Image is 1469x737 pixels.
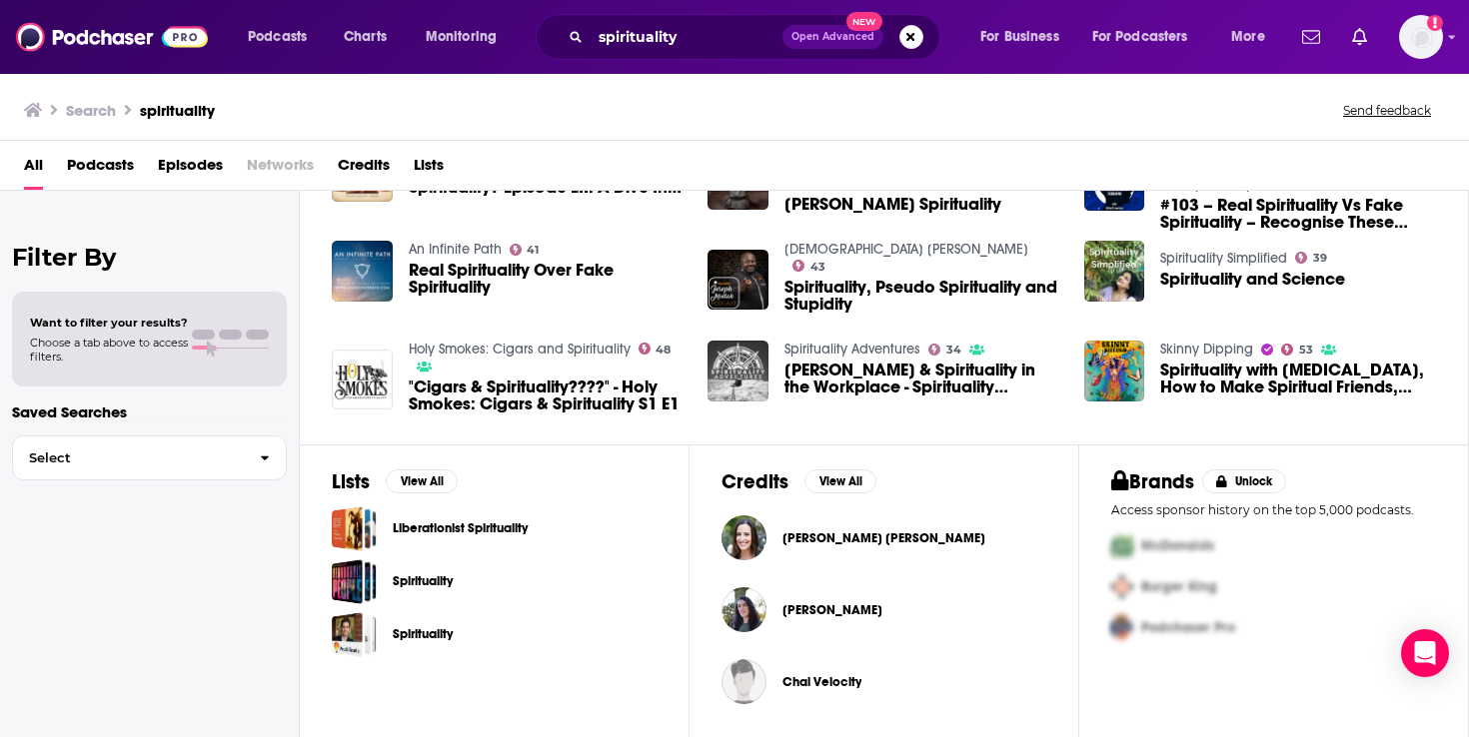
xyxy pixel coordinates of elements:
[426,23,497,51] span: Monitoring
[1281,344,1313,356] a: 53
[386,469,458,493] button: View All
[1202,469,1287,493] button: Unlock
[510,244,540,256] a: 41
[1399,15,1443,59] img: User Profile
[409,241,502,258] a: An Infinite Path
[158,149,223,190] span: Episodes
[784,241,1028,258] a: Apostle Joseph Mintah
[784,341,920,358] a: Spirituality Adventures
[66,101,116,120] h3: Search
[30,336,188,364] span: Choose a tab above to access filters.
[656,346,671,355] span: 48
[1141,619,1235,636] span: Podchaser Pro
[247,149,314,190] span: Networks
[1160,197,1436,231] a: #103 – Real Spirituality Vs Fake Spirituality – Recognise These Pitfalls?
[722,659,766,704] a: Chai Velocity
[409,378,685,412] a: "Cigars & Spirituality????" - Holy Smokes: Cigars & Spirituality S1 E1
[1111,469,1194,494] h2: Brands
[639,343,672,355] a: 48
[1103,525,1141,566] img: First Pro Logo
[782,602,882,618] span: [PERSON_NAME]
[966,21,1084,53] button: open menu
[1160,341,1253,358] a: Skinny Dipping
[782,674,861,690] a: Chai Velocity
[332,612,377,657] a: Spirituality
[784,362,1060,395] span: [PERSON_NAME] & Spirituality in the Workplace - Spirituality Adventures
[555,14,959,60] div: Search podcasts, credits, & more...
[784,279,1060,313] span: Spirituality, Pseudo Spirituality and Stupidity
[708,341,768,401] a: Andrew Potter & Spirituality in the Workplace - Spirituality Adventures
[1160,362,1436,395] a: Spirituality with ADHD, How to Make Spiritual Friends, Shame Within Spirituality and More! Spirit...
[1299,346,1313,355] span: 53
[393,517,528,539] a: Liberationist Spirituality
[782,530,985,546] a: J. Dana Trent
[1160,271,1345,288] a: Spirituality and Science
[24,149,43,190] a: All
[1399,15,1443,59] span: Logged in as rpendrick
[722,469,788,494] h2: Credits
[331,21,399,53] a: Charts
[1160,250,1287,267] a: Spirituality Simplified
[722,650,1046,714] button: Chai VelocityChai Velocity
[12,243,287,272] h2: Filter By
[409,341,631,358] a: Holy Smokes: Cigars and Spirituality
[1217,21,1290,53] button: open menu
[12,402,287,421] p: Saved Searches
[784,196,1001,213] span: [PERSON_NAME] Spirituality
[792,260,825,272] a: 43
[591,21,782,53] input: Search podcasts, credits, & more...
[782,602,882,618] a: Ariel Willow
[722,587,766,632] img: Ariel Willow
[1401,629,1449,677] div: Open Intercom Messenger
[1313,254,1327,263] span: 39
[140,101,215,120] h3: spirituality
[13,451,244,464] span: Select
[946,346,961,355] span: 34
[928,344,961,356] a: 34
[1141,578,1217,595] span: Burger King
[16,18,208,56] a: Podchaser - Follow, Share and Rate Podcasts
[332,506,377,551] a: Liberationist Spirituality
[332,559,377,604] a: Spirituality
[782,530,985,546] span: [PERSON_NAME] [PERSON_NAME]
[846,12,882,31] span: New
[1103,607,1141,648] img: Third Pro Logo
[414,149,444,190] a: Lists
[1344,20,1375,54] a: Show notifications dropdown
[30,316,188,330] span: Want to filter your results?
[1084,341,1145,401] img: Spirituality with ADHD, How to Make Spiritual Friends, Shame Within Spirituality and More! Spirit...
[784,362,1060,395] a: Andrew Potter & Spirituality in the Workplace - Spirituality Adventures
[722,506,1046,570] button: J. Dana TrentJ. Dana Trent
[332,469,370,494] h2: Lists
[722,578,1046,642] button: Ariel WillowAriel Willow
[332,241,393,302] img: Real Spirituality Over Fake Spirituality
[791,32,874,42] span: Open Advanced
[1337,102,1437,119] button: Send feedback
[1427,15,1443,31] svg: Add a profile image
[804,469,876,493] button: View All
[393,570,453,592] a: Spirituality
[810,263,825,272] span: 43
[338,149,390,190] a: Credits
[722,515,766,560] img: J. Dana Trent
[67,149,134,190] a: Podcasts
[782,25,883,49] button: Open AdvancedNew
[12,435,287,480] button: Select
[409,262,685,296] a: Real Spirituality Over Fake Spirituality
[1141,537,1214,554] span: McDonalds
[1079,21,1217,53] button: open menu
[1092,23,1188,51] span: For Podcasters
[1084,241,1145,302] a: Spirituality and Science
